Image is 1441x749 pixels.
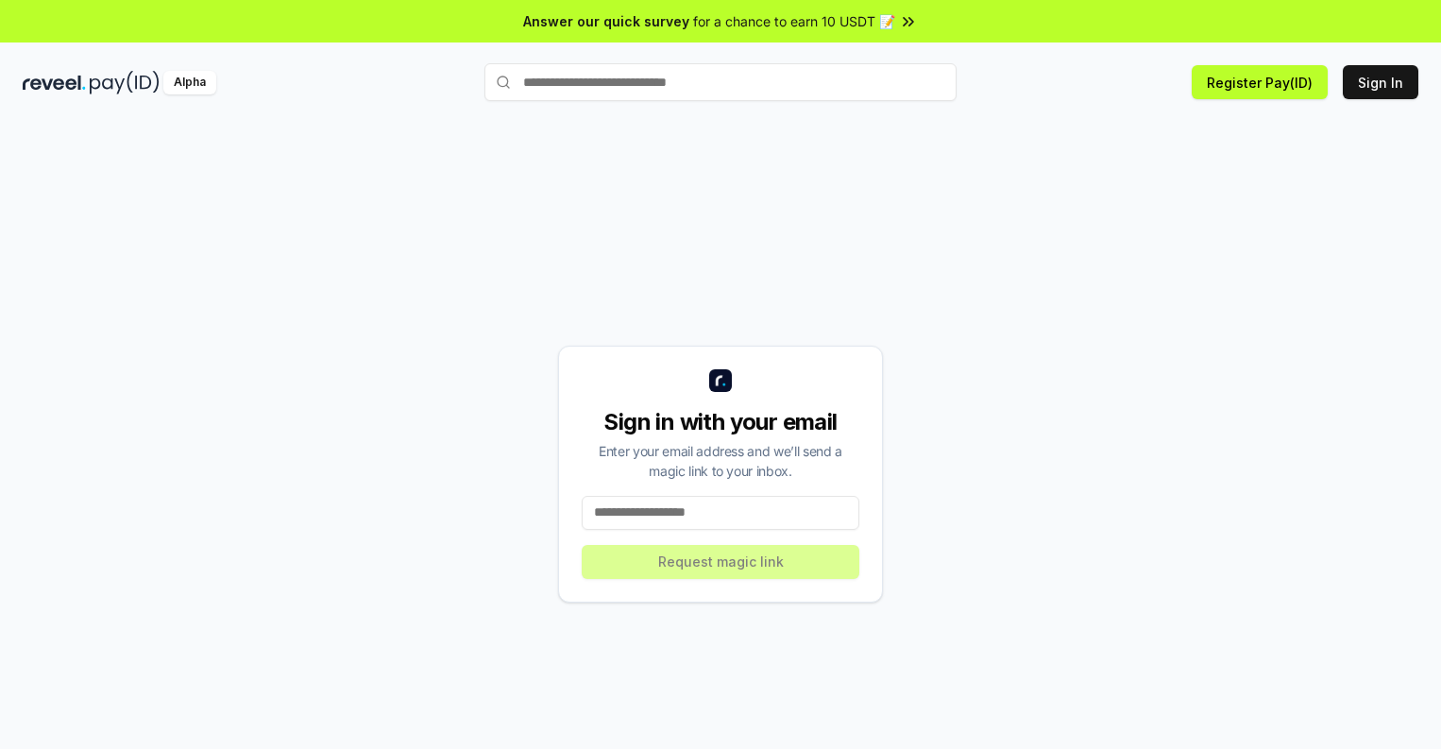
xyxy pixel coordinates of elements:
span: for a chance to earn 10 USDT 📝 [693,11,895,31]
div: Alpha [163,71,216,94]
img: reveel_dark [23,71,86,94]
img: pay_id [90,71,160,94]
span: Answer our quick survey [523,11,689,31]
div: Enter your email address and we’ll send a magic link to your inbox. [582,441,859,481]
div: Sign in with your email [582,407,859,437]
img: logo_small [709,369,732,392]
button: Sign In [1343,65,1418,99]
button: Register Pay(ID) [1192,65,1328,99]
